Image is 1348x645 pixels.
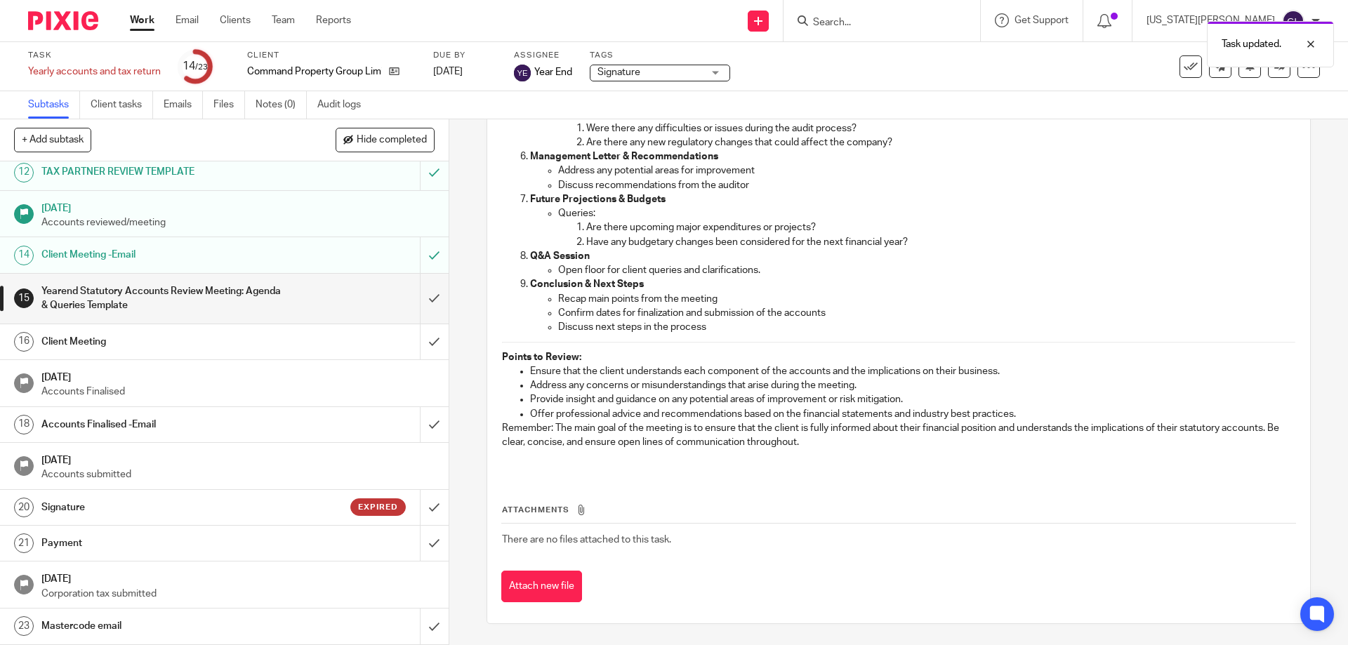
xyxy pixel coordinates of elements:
a: Clients [220,13,251,27]
div: 23 [14,616,34,636]
p: Remember: The main goal of the meeting is to ensure that the client is fully informed about their... [502,421,1295,450]
span: Expired [358,501,398,513]
p: Accounts submitted [41,467,435,481]
h1: Accounts Finalised -Email [41,414,284,435]
h1: Yearend Statutory Accounts Review Meeting: Agenda & Queries Template [41,281,284,317]
img: Pixie [28,11,98,30]
p: Offer professional advice and recommendations based on the financial statements and industry best... [530,407,1295,421]
p: Address any concerns or misunderstandings that arise during the meeting. [530,378,1295,392]
label: Client [247,50,416,61]
p: Ensure that the client understands each component of the accounts and the implications on their b... [530,364,1295,378]
a: Client tasks [91,91,153,119]
strong: Conclusion & Next Steps [530,279,644,289]
a: Team [272,13,295,27]
p: Open floor for client queries and clarifications. [558,263,1295,277]
p: Have any budgetary changes been considered for the next financial year? [586,235,1295,249]
p: Accounts reviewed/meeting [41,215,435,230]
div: 14 [14,246,34,265]
button: + Add subtask [14,128,91,152]
span: Attachments [502,506,569,514]
h1: [DATE] [41,450,435,467]
h1: [DATE] [41,568,435,586]
h1: Payment [41,533,284,554]
strong: Q&A Session [530,251,590,261]
img: svg%3E [1282,10,1304,32]
h1: TAX PARTNER REVIEW TEMPLATE [41,161,284,182]
span: There are no files attached to this task. [502,535,671,545]
h1: [DATE] [41,198,435,215]
div: 18 [14,415,34,434]
p: Are there any new regulatory changes that could affect the company? [586,135,1295,149]
img: svg%3E [514,65,531,81]
div: 12 [14,163,34,182]
a: Work [130,13,154,27]
h1: [DATE] [41,367,435,385]
label: Tags [590,50,730,61]
span: Signature [597,67,640,77]
a: Notes (0) [256,91,307,119]
p: Address any potential areas for improvement [558,164,1295,178]
p: Corporation tax submitted [41,587,435,601]
p: Recap main points from the meeting [558,292,1295,306]
p: Discuss next steps in the process [558,320,1295,334]
div: 14 [183,58,208,74]
button: Hide completed [336,128,435,152]
p: Are there upcoming major expenditures or projects? [586,220,1295,234]
span: Hide completed [357,135,427,146]
label: Due by [433,50,496,61]
strong: Future Projections & Budgets [530,194,666,204]
p: Provide insight and guidance on any potential areas of improvement or risk mitigation. [530,392,1295,406]
p: Discuss recommendations from the auditor [558,178,1295,192]
div: 15 [14,288,34,308]
strong: Points to Review: [502,352,581,362]
div: 20 [14,498,34,517]
span: Year End [534,65,572,79]
p: Queries: [558,206,1295,220]
div: 21 [14,533,34,553]
div: 16 [14,332,34,352]
a: Subtasks [28,91,80,119]
label: Assignee [514,50,572,61]
strong: Management Letter & Recommendations [530,152,718,161]
button: Attach new file [501,571,582,602]
p: Confirm dates for finalization and submission of the accounts [558,306,1295,320]
p: Task updated. [1222,37,1281,51]
a: Files [213,91,245,119]
div: Yearly accounts and tax return [28,65,161,79]
span: [DATE] [433,67,463,77]
a: Email [176,13,199,27]
a: Reports [316,13,351,27]
a: Emails [164,91,203,119]
small: /23 [195,63,208,71]
p: Command Property Group Limited [247,65,382,79]
a: Audit logs [317,91,371,119]
p: Were there any difficulties or issues during the audit process? [586,121,1295,135]
h1: Mastercode email [41,616,284,637]
h1: Signature [41,497,284,518]
h1: Client Meeting -Email [41,244,284,265]
h1: Client Meeting [41,331,284,352]
p: Accounts Finalised [41,385,435,399]
label: Task [28,50,161,61]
